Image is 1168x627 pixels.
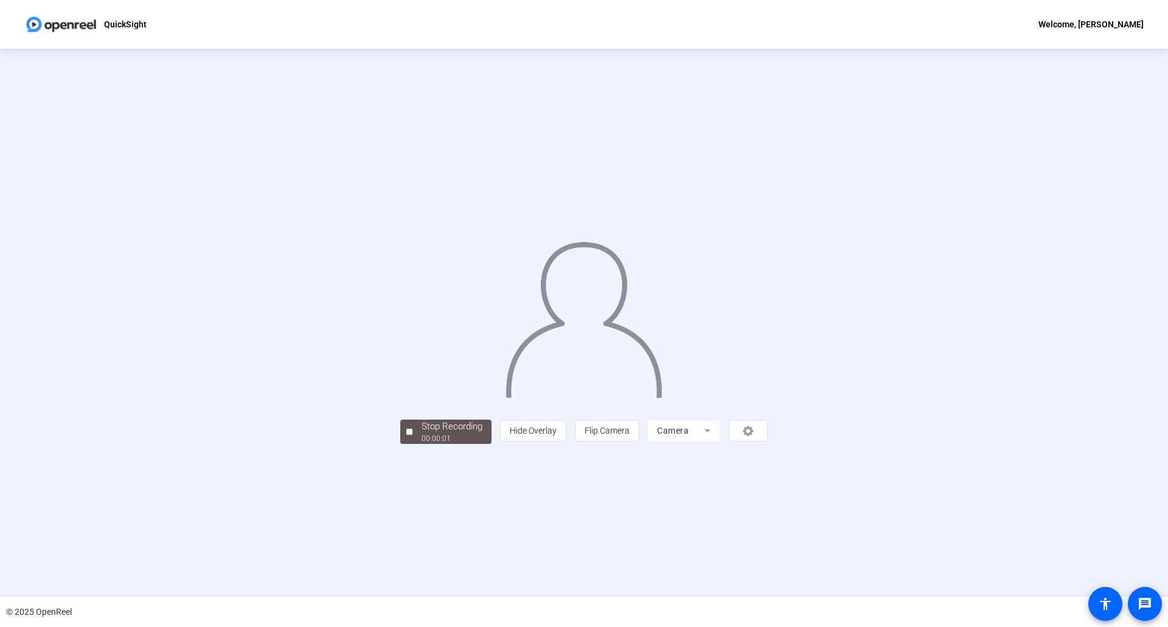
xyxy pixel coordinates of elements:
p: QuickSight [104,17,147,32]
button: Hide Overlay [500,420,566,442]
span: Flip Camera [585,426,630,435]
div: 00:00:01 [422,433,482,444]
div: Welcome, [PERSON_NAME] [1038,17,1144,32]
span: Hide Overlay [510,426,557,435]
img: OpenReel logo [24,12,98,36]
button: Stop Recording00:00:01 [400,420,492,445]
mat-icon: message [1138,597,1152,611]
mat-icon: accessibility [1098,597,1113,611]
button: Flip Camera [575,420,639,442]
div: © 2025 OpenReel [6,606,72,618]
div: Stop Recording [422,420,482,434]
img: overlay [504,232,663,398]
